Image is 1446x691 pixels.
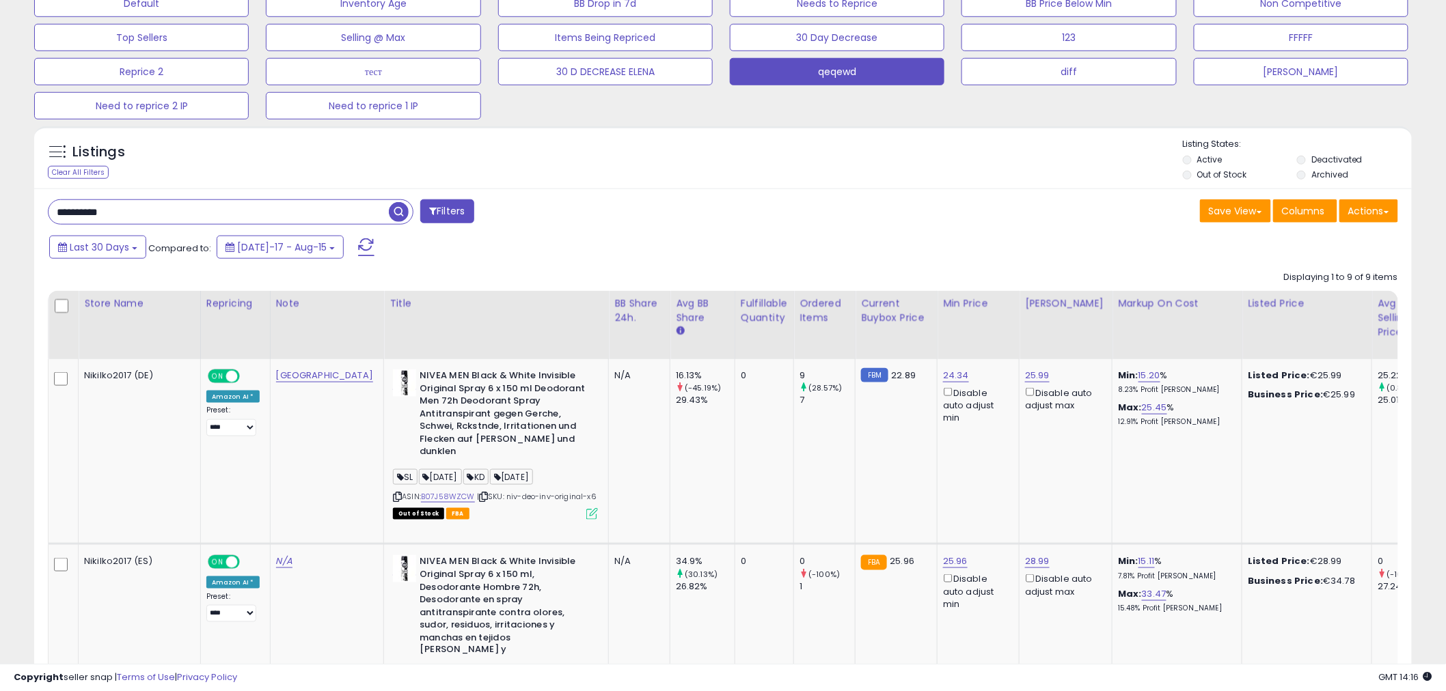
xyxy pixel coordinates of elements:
[1118,572,1231,581] p: 7.81% Profit [PERSON_NAME]
[1118,554,1138,567] b: Min:
[676,296,729,325] div: Avg BB Share
[1142,401,1167,414] a: 25.45
[266,24,480,51] button: Selling @ Max
[1284,271,1398,284] div: Displaying 1 to 9 of 9 items
[614,555,659,567] div: N/A
[463,469,489,485] span: KD
[1118,369,1231,395] div: %
[800,394,855,406] div: 7
[84,369,190,382] div: Nikilko2017 (DE)
[393,555,416,582] img: 3178BwKd5qL._SL40_.jpg
[808,569,840,580] small: (-100%)
[614,296,664,325] div: BB Share 24h.
[209,556,226,568] span: ON
[1113,291,1242,359] th: The percentage added to the cost of goods (COGS) that forms the calculator for Min & Max prices.
[1248,575,1361,587] div: €34.78
[393,369,416,397] img: 3178BwKd5qL._SL40_.jpg
[741,555,783,567] div: 0
[1118,401,1142,414] b: Max:
[800,296,849,325] div: Ordered Items
[393,508,444,520] span: All listings that are currently out of stock and unavailable for purchase on Amazon
[800,369,855,382] div: 9
[1118,604,1231,613] p: 15.48% Profit [PERSON_NAME]
[1248,555,1361,567] div: €28.99
[490,469,533,485] span: [DATE]
[117,671,175,683] a: Terms of Use
[685,569,718,580] small: (30.13%)
[1248,554,1310,567] b: Listed Price:
[419,469,462,485] span: [DATE]
[1387,382,1417,393] small: (0.84%)
[741,296,788,325] div: Fulfillable Quantity
[1311,154,1363,165] label: Deactivated
[676,394,735,406] div: 29.43%
[72,143,125,162] h5: Listings
[238,556,260,568] span: OFF
[1138,554,1155,568] a: 15.11
[1142,587,1167,601] a: 33.47
[808,382,842,393] small: (28.57%)
[393,469,417,485] span: SL
[34,58,249,85] button: Reprice 2
[1025,385,1102,412] div: Disable auto adjust max
[1183,138,1412,151] p: Listing States:
[1200,199,1271,223] button: Save View
[614,369,659,382] div: N/A
[209,371,226,382] span: ON
[1248,574,1323,587] b: Business Price:
[276,369,374,382] a: [GEOGRAPHIC_DATA]
[34,24,249,51] button: Top Sellers
[1248,389,1361,401] div: €25.99
[1248,388,1323,401] b: Business Price:
[1378,394,1433,406] div: 25.01
[420,199,474,223] button: Filters
[1118,587,1142,600] b: Max:
[861,296,931,325] div: Current Buybox Price
[1194,58,1408,85] button: [PERSON_NAME]
[1378,296,1428,339] div: Avg Selling Price
[1118,417,1231,427] p: 12.91% Profit [PERSON_NAME]
[420,369,586,462] b: NIVEA MEN Black & White Invisible Original Spray 6 x 150 ml Deodorant Men 72h Deodorant Spray Ant...
[206,406,260,436] div: Preset:
[1248,369,1361,382] div: €25.99
[961,24,1176,51] button: 123
[1378,555,1433,567] div: 0
[676,369,735,382] div: 16.13%
[943,572,1009,610] div: Disable auto adjust min
[1118,401,1231,427] div: %
[943,296,1013,311] div: Min Price
[1118,385,1231,395] p: 8.23% Profit [PERSON_NAME]
[1025,554,1050,568] a: 28.99
[177,671,237,683] a: Privacy Policy
[276,554,292,568] a: N/A
[48,166,109,179] div: Clear All Filters
[1118,588,1231,613] div: %
[14,671,237,684] div: seller snap | |
[1311,169,1348,180] label: Archived
[276,296,379,311] div: Note
[1118,555,1231,580] div: %
[34,92,249,119] button: Need to reprice 2 IP
[1248,296,1366,311] div: Listed Price
[730,24,944,51] button: 30 Day Decrease
[730,58,944,85] button: qeqewd
[70,240,129,254] span: Last 30 Days
[1194,24,1408,51] button: FFFFF
[890,554,915,567] span: 25.96
[420,555,586,660] b: NIVEA MEN Black & White Invisible Original Spray 6 x 150 ml, Desodorante Hombre 72h, Desodorante ...
[498,58,713,85] button: 30 D DECREASE ELENA
[676,325,684,337] small: Avg BB Share.
[1138,369,1160,382] a: 15.20
[206,296,264,311] div: Repricing
[238,371,260,382] span: OFF
[1118,296,1236,311] div: Markup on Cost
[1197,154,1223,165] label: Active
[217,236,344,259] button: [DATE]-17 - Aug-15
[961,58,1176,85] button: diff
[1025,572,1102,598] div: Disable auto adjust max
[477,491,597,502] span: | SKU: niv-deo-inv-original-x6
[1379,671,1432,683] span: 2025-09-15 14:16 GMT
[741,369,783,382] div: 0
[206,576,260,589] div: Amazon AI *
[861,368,888,382] small: FBM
